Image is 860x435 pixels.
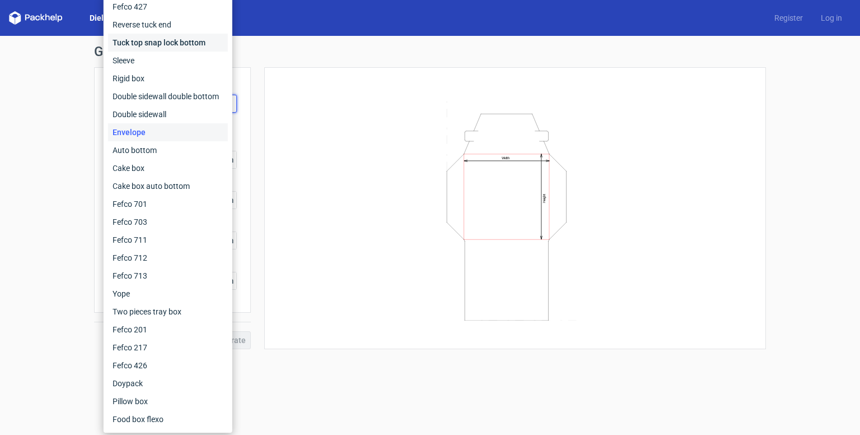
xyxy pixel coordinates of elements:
div: Fefco 426 [108,357,228,374]
div: Fefco 701 [108,195,228,213]
div: Fefco 703 [108,213,228,231]
text: Width [502,156,510,160]
div: Yope [108,285,228,303]
text: Height [542,193,546,202]
div: Fefco 712 [108,249,228,267]
div: Rigid box [108,70,228,87]
div: Tuck top snap lock bottom [108,34,228,52]
div: Fefco 201 [108,321,228,339]
div: Double sidewall double bottom [108,87,228,105]
a: Register [765,12,812,24]
div: Fefco 217 [108,339,228,357]
div: Sleeve [108,52,228,70]
div: Cake box [108,159,228,177]
div: Doypack [108,374,228,392]
div: Reverse tuck end [108,16,228,34]
div: Two pieces tray box [108,303,228,321]
div: Fefco 713 [108,267,228,285]
div: Pillow box [108,392,228,410]
div: Fefco 711 [108,231,228,249]
div: Envelope [108,123,228,141]
div: Food box flexo [108,410,228,428]
div: Double sidewall [108,105,228,123]
h1: Generate new dieline [94,45,766,58]
div: Cake box auto bottom [108,177,228,195]
a: Dielines [81,12,128,24]
div: Auto bottom [108,141,228,159]
a: Log in [812,12,851,24]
